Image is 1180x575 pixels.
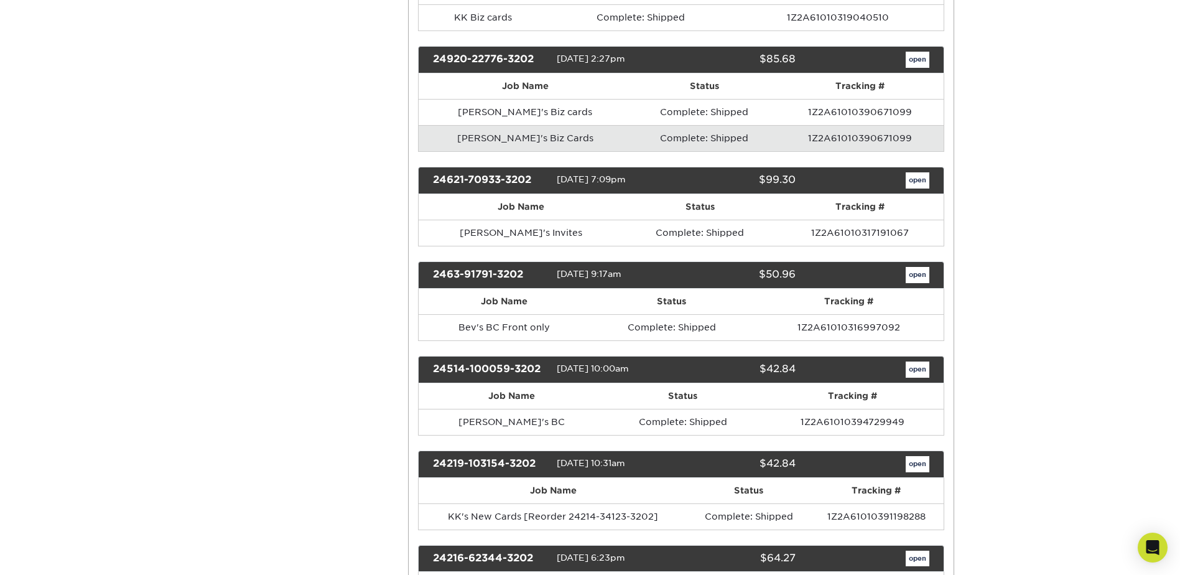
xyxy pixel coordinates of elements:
th: Tracking # [776,73,943,99]
td: 1Z2A61010319040510 [733,4,943,30]
th: Tracking # [761,383,943,409]
div: $42.84 [672,362,805,378]
span: [DATE] 6:23pm [557,553,625,563]
th: Tracking # [755,289,944,314]
td: Bev's BC Front only [419,314,589,340]
div: $50.96 [672,267,805,283]
span: [DATE] 10:00am [557,363,629,373]
iframe: Google Customer Reviews [3,537,106,571]
div: 24514-100059-3202 [424,362,557,378]
td: [PERSON_NAME]'s BC [419,409,604,435]
div: $99.30 [672,172,805,189]
td: 1Z2A61010317191067 [776,220,944,246]
td: Complete: Shipped [632,99,776,125]
td: Complete: Shipped [688,503,810,530]
td: [PERSON_NAME]'s Invites [419,220,623,246]
div: $42.84 [672,456,805,472]
div: $85.68 [672,52,805,68]
td: KK Biz cards [419,4,548,30]
div: 24920-22776-3202 [424,52,557,68]
span: [DATE] 2:27pm [557,54,625,64]
th: Job Name [419,383,604,409]
a: open [906,267,929,283]
th: Status [688,478,810,503]
div: Open Intercom Messenger [1138,533,1168,563]
td: Complete: Shipped [548,4,733,30]
a: open [906,172,929,189]
div: 24216-62344-3202 [424,551,557,567]
div: 24219-103154-3202 [424,456,557,472]
div: $64.27 [672,551,805,567]
td: Complete: Shipped [623,220,776,246]
th: Status [589,289,755,314]
td: [PERSON_NAME]'s Biz Cards [419,125,632,151]
div: 24621-70933-3202 [424,172,557,189]
td: 1Z2A61010390671099 [776,99,943,125]
a: open [906,551,929,567]
th: Job Name [419,73,632,99]
td: [PERSON_NAME]'s Biz cards [419,99,632,125]
td: Complete: Shipped [589,314,755,340]
a: open [906,362,929,378]
th: Job Name [419,478,688,503]
th: Tracking # [776,194,944,220]
th: Tracking # [809,478,943,503]
td: KK's New Cards [Reorder 24214-34123-3202] [419,503,688,530]
td: 1Z2A61010316997092 [755,314,944,340]
span: [DATE] 7:09pm [557,174,626,184]
span: [DATE] 10:31am [557,458,625,468]
td: 1Z2A61010391198288 [809,503,943,530]
th: Status [623,194,776,220]
td: 1Z2A61010390671099 [776,125,943,151]
td: Complete: Shipped [604,409,761,435]
td: 1Z2A61010394729949 [761,409,943,435]
td: Complete: Shipped [632,125,776,151]
th: Status [604,383,761,409]
a: open [906,52,929,68]
th: Status [632,73,776,99]
a: open [906,456,929,472]
th: Job Name [419,289,589,314]
div: 2463-91791-3202 [424,267,557,283]
span: [DATE] 9:17am [557,269,621,279]
th: Job Name [419,194,623,220]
